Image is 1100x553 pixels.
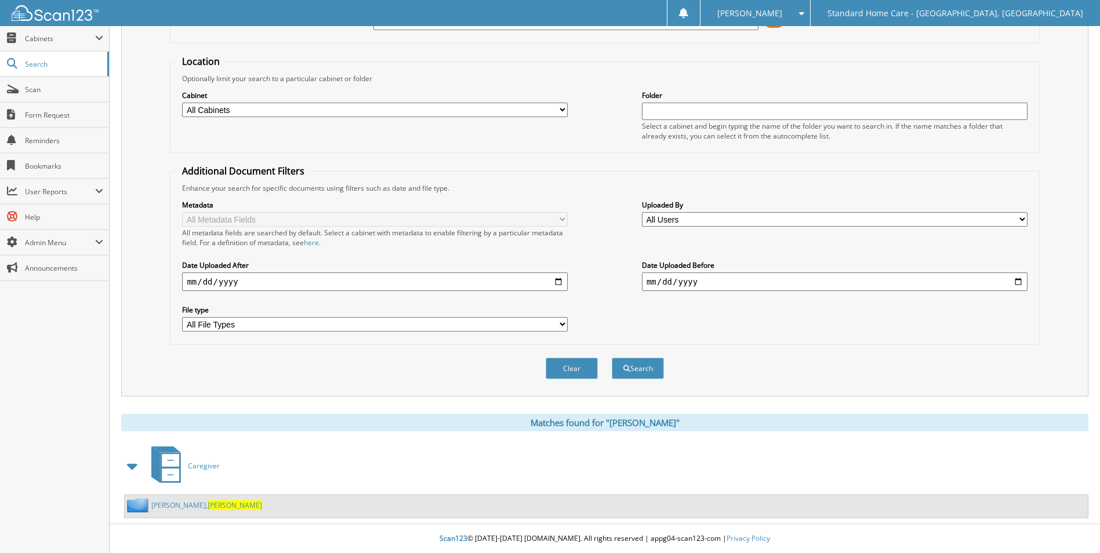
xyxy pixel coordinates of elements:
div: Enhance your search for specific documents using filters such as date and file type. [176,183,1033,193]
span: Announcements [25,263,103,273]
div: Matches found for "[PERSON_NAME]" [121,414,1088,431]
span: Caregiver [188,461,220,471]
button: Search [612,358,664,379]
label: Date Uploaded After [182,260,568,270]
input: end [642,272,1028,291]
label: File type [182,305,568,315]
legend: Additional Document Filters [176,165,310,177]
a: Caregiver [144,443,220,489]
div: © [DATE]-[DATE] [DOMAIN_NAME]. All rights reserved | appg04-scan123-com | [110,525,1100,553]
span: User Reports [25,187,95,197]
div: Optionally limit your search to a particular cabinet or folder [176,74,1033,83]
span: Scan [25,85,103,94]
a: [PERSON_NAME],[PERSON_NAME] [151,500,262,510]
a: Privacy Policy [727,533,770,543]
img: folder2.png [127,498,151,512]
span: [PERSON_NAME] [208,500,262,510]
span: [PERSON_NAME] [717,10,782,17]
label: Cabinet [182,90,568,100]
span: Reminders [25,136,103,145]
label: Metadata [182,200,568,210]
label: Folder [642,90,1028,100]
iframe: Chat Widget [1042,497,1100,553]
button: Clear [546,358,598,379]
span: Scan123 [440,533,467,543]
span: Cabinets [25,34,95,43]
div: Select a cabinet and begin typing the name of the folder you want to search in. If the name match... [642,121,1028,141]
a: here [304,238,319,248]
img: scan123-logo-white.svg [12,5,99,21]
legend: Location [176,55,226,68]
label: Date Uploaded Before [642,260,1028,270]
label: Uploaded By [642,200,1028,210]
span: Form Request [25,110,103,120]
input: start [182,272,568,291]
span: Standard Home Care - [GEOGRAPHIC_DATA], [GEOGRAPHIC_DATA] [827,10,1083,17]
span: Admin Menu [25,238,95,248]
span: Search [25,59,101,69]
span: Help [25,212,103,222]
div: All metadata fields are searched by default. Select a cabinet with metadata to enable filtering b... [182,228,568,248]
span: Bookmarks [25,161,103,171]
